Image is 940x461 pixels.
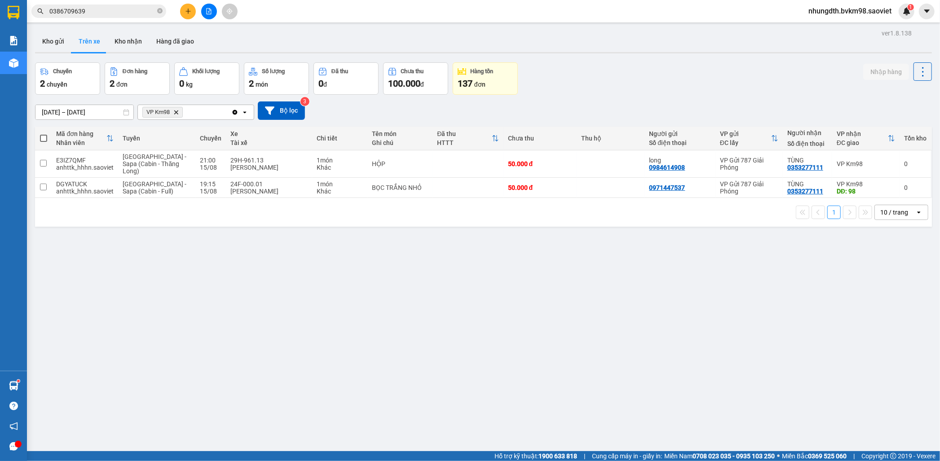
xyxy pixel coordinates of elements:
span: món [256,81,268,88]
div: Số điện thoại [787,140,828,147]
div: Tuyến [123,135,190,142]
div: Chưa thu [508,135,573,142]
div: TÙNG [787,157,828,164]
span: | [584,451,585,461]
div: Người gửi [649,130,711,137]
div: Chuyến [200,135,221,142]
div: 15/08 [200,188,221,195]
th: Toggle SortBy [715,127,783,150]
div: Tên món [372,130,428,137]
div: 0353277111 [787,188,823,195]
span: đ [323,81,327,88]
div: ver 1.8.138 [882,28,912,38]
span: VP Km98, close by backspace [142,107,183,118]
th: Toggle SortBy [432,127,503,150]
div: 19:15 [200,180,221,188]
div: Số điện thoại [649,139,711,146]
button: Hàng tồn137đơn [453,62,518,95]
div: [PERSON_NAME] [230,188,308,195]
img: logo-vxr [8,6,19,19]
span: close-circle [157,7,163,16]
span: question-circle [9,402,18,410]
span: copyright [890,453,896,459]
button: Đã thu0đ [313,62,379,95]
img: solution-icon [9,36,18,45]
div: 0353277111 [787,164,823,171]
span: nhungdth.bvkm98.saoviet [801,5,899,17]
span: chuyến [47,81,67,88]
div: VP Gửi 787 Giải Phóng [720,157,778,171]
div: VP nhận [837,130,888,137]
span: Miền Bắc [782,451,847,461]
input: Tìm tên, số ĐT hoặc mã đơn [49,6,155,16]
div: Thu hộ [581,135,640,142]
div: anhttk_hhhn.saoviet [56,188,114,195]
div: [PERSON_NAME] [230,164,308,171]
button: Số lượng2món [244,62,309,95]
button: Kho nhận [107,31,149,52]
button: Khối lượng0kg [174,62,239,95]
div: DĐ: 98 [837,188,895,195]
span: 2 [110,78,115,89]
div: 1 món [317,157,363,164]
div: Ghi chú [372,139,428,146]
div: Chi tiết [317,135,363,142]
div: Đơn hàng [123,68,147,75]
span: plus [185,8,191,14]
button: Chưa thu100.000đ [383,62,448,95]
button: Kho gửi [35,31,71,52]
span: Cung cấp máy in - giấy in: [592,451,662,461]
th: Toggle SortBy [832,127,900,150]
span: notification [9,422,18,430]
div: Tồn kho [904,135,927,142]
div: 1 món [317,180,363,188]
button: caret-down [919,4,935,19]
button: Trên xe [71,31,107,52]
div: TÙNG [787,180,828,188]
span: caret-down [923,7,931,15]
div: 15/08 [200,164,221,171]
svg: open [915,209,922,216]
div: 0984614908 [649,164,685,171]
span: [GEOGRAPHIC_DATA] - Sapa (Cabin - Thăng Long) [123,153,186,175]
button: Chuyến2chuyến [35,62,100,95]
span: search [37,8,44,14]
input: Select a date range. [35,105,133,119]
div: BỌC TRẮNG NHỎ [372,184,428,191]
div: ĐC lấy [720,139,771,146]
svg: Clear all [231,109,238,116]
span: đơn [116,81,128,88]
div: Đã thu [437,130,491,137]
span: VP Km98 [146,109,170,116]
span: kg [186,81,193,88]
span: [GEOGRAPHIC_DATA] - Sapa (Cabin - Full) [123,180,186,195]
div: Nhân viên [56,139,106,146]
button: file-add [201,4,217,19]
div: 24F-000.01 [230,180,308,188]
span: 0 [179,78,184,89]
strong: 0708 023 035 - 0935 103 250 [693,452,775,460]
span: message [9,442,18,451]
div: long [649,157,711,164]
span: file-add [206,8,212,14]
th: Toggle SortBy [52,127,118,150]
button: Đơn hàng2đơn [105,62,170,95]
div: Mã đơn hàng [56,130,106,137]
div: Khác [317,188,363,195]
div: Số lượng [262,68,285,75]
span: 137 [458,78,472,89]
div: VP Km98 [837,180,895,188]
div: DGYATUCK [56,180,114,188]
div: anhttk_hhhn.saoviet [56,164,114,171]
div: 50.000 đ [508,160,573,167]
svg: open [241,109,248,116]
button: Bộ lọc [258,101,305,120]
img: warehouse-icon [9,381,18,391]
div: 0 [904,160,927,167]
span: Miền Nam [664,451,775,461]
div: Tài xế [230,139,308,146]
span: 2 [249,78,254,89]
div: 29H-961.13 [230,157,308,164]
div: ĐC giao [837,139,888,146]
svg: Delete [173,110,179,115]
